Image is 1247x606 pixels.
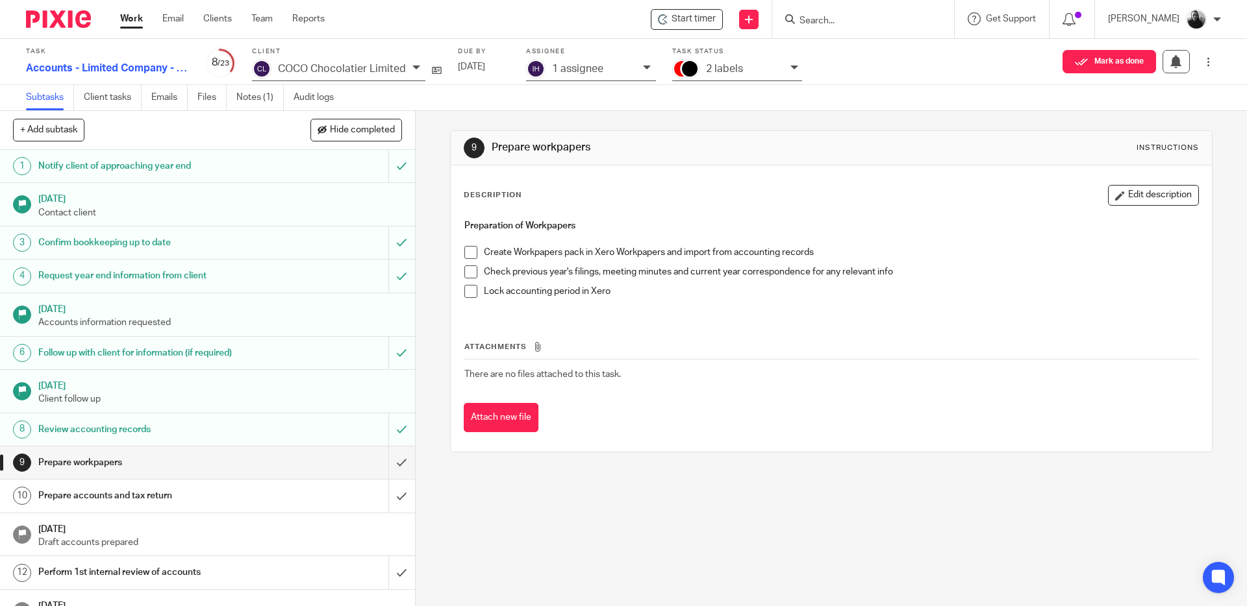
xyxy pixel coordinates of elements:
input: Search [798,16,915,27]
img: IMG_9585.jpg [1186,9,1207,30]
label: Task status [672,47,802,56]
h1: Confirm bookkeeping up to date [38,233,263,252]
div: 12 [13,564,31,582]
p: Description [464,190,522,200]
h1: Prepare workpapers [492,141,859,154]
div: 6 [13,344,31,362]
h1: Review accounting records [38,420,263,439]
a: Emails [151,85,188,110]
h1: [DATE] [38,300,402,316]
h1: Request year end information from client [38,266,263,285]
button: Attach new file [464,403,538,432]
p: 1 assignee [552,63,603,75]
div: 3 [13,234,31,252]
h1: Perform 1st internal review of accounts [38,563,263,582]
h4: Preparation of Workpapers [464,219,1198,232]
button: Edit description [1108,185,1199,206]
a: Audit logs [294,85,344,110]
h1: Prepare accounts and tax return [38,486,263,505]
p: Draft accounts prepared [38,536,402,549]
h1: [DATE] [38,189,402,206]
span: Start timer [672,12,716,26]
a: Team [251,12,273,25]
label: Client [252,47,442,56]
div: 8 [205,55,236,70]
a: Client tasks [84,85,142,110]
h1: Follow up with client for information (if required) [38,343,263,363]
div: COCO Chocolatier Limited - Accounts - Limited Company - 2025 [651,9,723,30]
img: svg%3E [252,59,271,79]
button: Hide completed [310,119,402,141]
label: Assignee [526,47,656,56]
a: Reports [292,12,325,25]
a: Files [197,85,227,110]
p: [PERSON_NAME] [1108,12,1179,25]
div: Instructions [1137,143,1199,153]
span: Mark as done [1094,57,1144,66]
div: 9 [13,454,31,472]
a: Subtasks [26,85,74,110]
p: Lock accounting period in Xero [484,285,1198,298]
span: Get Support [986,14,1036,23]
span: [DATE] [458,62,485,71]
p: Contact client [38,206,402,219]
h1: Notify client of approaching year end [38,156,263,176]
p: Accounts information requested [38,316,402,329]
div: 9 [464,138,485,158]
small: /23 [218,60,229,67]
a: Clients [203,12,232,25]
h1: [DATE] [38,520,402,536]
label: Due by [458,47,510,56]
div: 10 [13,487,31,505]
button: + Add subtask [13,119,84,141]
p: COCO Chocolatier Limited [278,63,406,75]
p: Client follow up [38,393,402,406]
p: Check previous year's filings, meeting minutes and current year correspondence for any relevant info [484,265,1198,278]
span: There are no files attached to this task. [464,370,621,379]
a: Notes (1) [236,85,284,110]
img: svg%3E [526,59,546,79]
h1: [DATE] [38,376,402,393]
p: Create Workpapers pack in Xero Workpapers and import from accounting records [484,246,1198,259]
button: Mark as done [1063,50,1156,73]
div: 4 [13,267,31,285]
span: Attachments [464,343,527,350]
a: Email [162,12,184,25]
img: Pixie [26,10,91,28]
h1: Prepare workpapers [38,453,263,472]
p: 2 labels [706,63,743,75]
div: 8 [13,420,31,439]
span: Hide completed [330,125,395,136]
label: Task [26,47,188,56]
div: 1 [13,157,31,175]
a: Work [120,12,143,25]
